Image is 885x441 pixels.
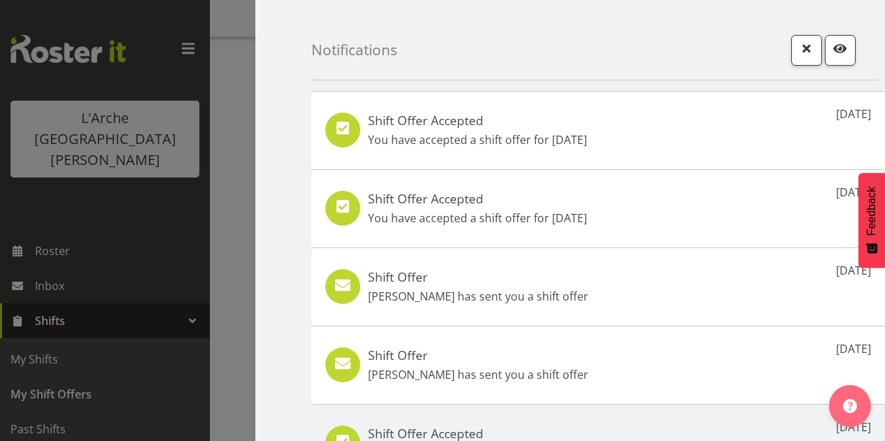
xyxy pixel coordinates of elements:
h5: Shift Offer Accepted [368,191,587,206]
img: help-xxl-2.png [843,399,857,413]
p: [PERSON_NAME] has sent you a shift offer [368,366,588,383]
h5: Shift Offer Accepted [368,113,587,128]
p: [DATE] [836,340,871,357]
h4: Notifications [311,42,397,58]
h5: Shift Offer Accepted [368,426,587,441]
button: Mark as read [825,35,856,66]
p: You have accepted a shift offer for [DATE] [368,131,587,148]
p: [DATE] [836,106,871,122]
p: [DATE] [836,262,871,279]
h5: Shift Offer [368,269,588,284]
button: Feedback - Show survey [858,173,885,268]
button: Close [791,35,822,66]
h5: Shift Offer [368,347,588,363]
p: You have accepted a shift offer for [DATE] [368,210,587,226]
p: [DATE] [836,184,871,201]
span: Feedback [865,187,878,236]
p: [PERSON_NAME] has sent you a shift offer [368,288,588,305]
